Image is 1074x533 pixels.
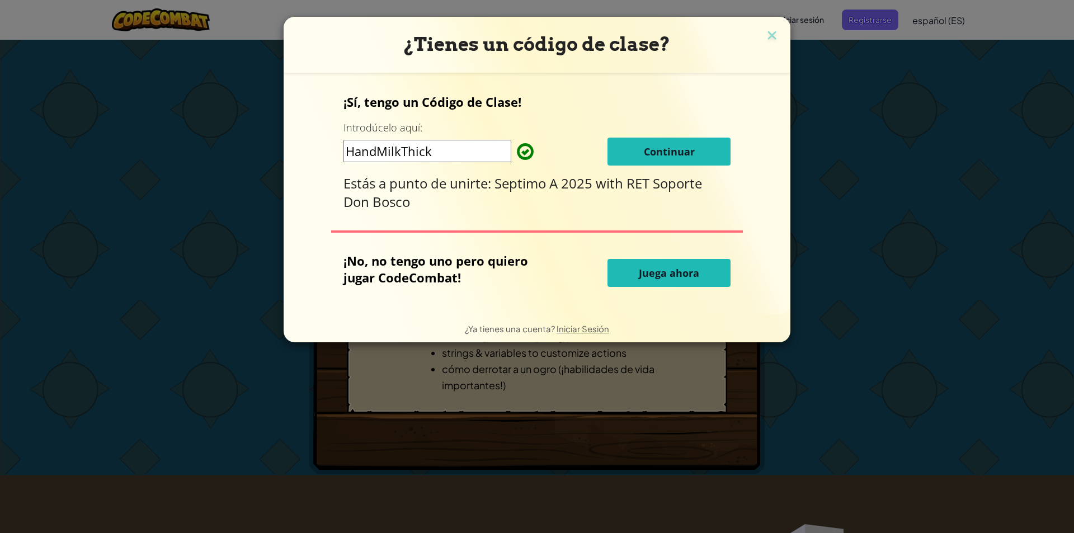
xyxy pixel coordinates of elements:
[404,33,670,55] span: ¿Tienes un código de clase?
[765,28,779,45] img: close icon
[596,174,626,192] span: with
[607,138,731,166] button: Continuar
[343,252,552,286] p: ¡No, no tengo uno pero quiero jugar CodeCombat!
[343,174,494,192] span: Estás a punto de unirte:
[557,323,609,334] a: Iniciar Sesión
[639,266,699,280] span: Juega ahora
[343,174,702,211] span: RET Soporte Don Bosco
[644,145,695,158] span: Continuar
[465,323,557,334] span: ¿Ya tienes una cuenta?
[607,259,731,287] button: Juega ahora
[343,93,731,110] p: ¡Sí, tengo un Código de Clase!
[494,174,596,192] span: Septimo A 2025
[343,121,422,135] label: Introdúcelo aquí:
